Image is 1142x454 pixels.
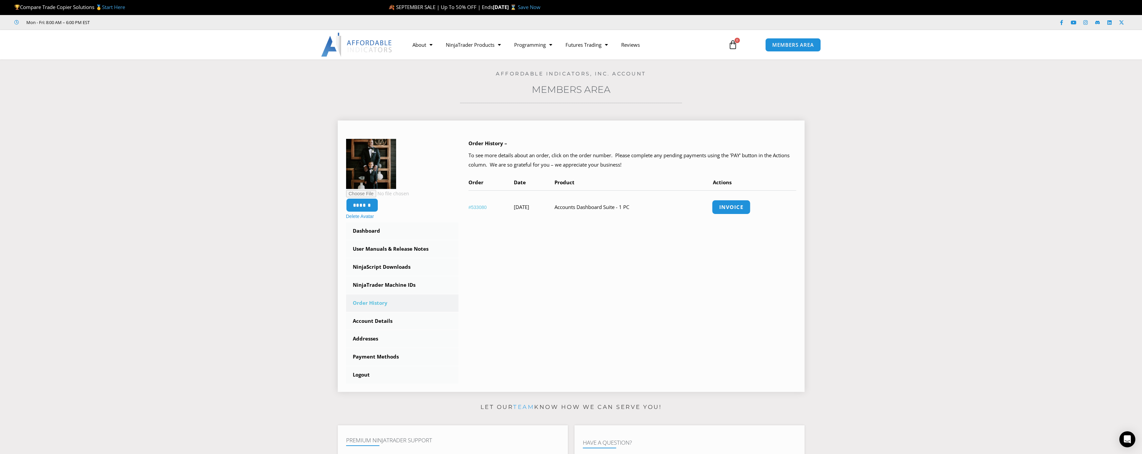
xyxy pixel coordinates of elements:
span: Mon - Fri: 8:00 AM – 6:00 PM EST [25,18,90,26]
span: 0 [735,38,740,43]
h4: Have A Question? [583,439,796,446]
a: View order number 533080 [468,205,487,210]
span: Date [514,179,526,186]
a: Dashboard [346,222,459,240]
span: Actions [713,179,732,186]
img: 🏆 [15,5,20,10]
a: team [513,404,534,410]
a: Futures Trading [559,37,615,52]
nav: Menu [406,37,721,52]
a: MEMBERS AREA [765,38,821,52]
nav: Account pages [346,222,459,384]
b: Order History – [468,140,507,147]
span: Compare Trade Copier Solutions 🥇 [14,4,125,10]
a: Start Here [102,4,125,10]
a: 0 [718,35,748,54]
span: Order [468,179,483,186]
a: NinjaScript Downloads [346,258,459,276]
time: [DATE] [514,204,529,210]
span: MEMBERS AREA [772,42,814,47]
a: Payment Methods [346,348,459,366]
a: Delete Avatar [346,214,374,219]
a: About [406,37,439,52]
div: Open Intercom Messenger [1119,431,1135,447]
a: Addresses [346,330,459,348]
a: Logout [346,366,459,384]
a: Order History [346,294,459,312]
img: PAO_0176-150x150.jpg [346,139,396,189]
a: Reviews [615,37,647,52]
a: Save Now [518,4,540,10]
h4: Premium NinjaTrader Support [346,437,559,444]
a: NinjaTrader Machine IDs [346,276,459,294]
a: User Manuals & Release Notes [346,240,459,258]
a: Account Details [346,312,459,330]
img: LogoAI | Affordable Indicators – NinjaTrader [321,33,393,57]
span: Product [554,179,575,186]
a: Invoice order number 533080 [712,200,751,214]
a: NinjaTrader Products [439,37,507,52]
a: Affordable Indicators, Inc. Account [496,70,646,77]
p: To see more details about an order, click on the order number. Please complete any pending paymen... [468,151,796,170]
a: Programming [507,37,559,52]
span: 🍂 SEPTEMBER SALE | Up To 50% OFF | Ends [388,4,493,10]
strong: [DATE] ⌛ [493,4,518,10]
a: Members Area [532,84,611,95]
td: Accounts Dashboard Suite - 1 PC [554,190,713,224]
iframe: Customer reviews powered by Trustpilot [99,19,199,26]
p: Let our know how we can serve you! [338,402,805,413]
